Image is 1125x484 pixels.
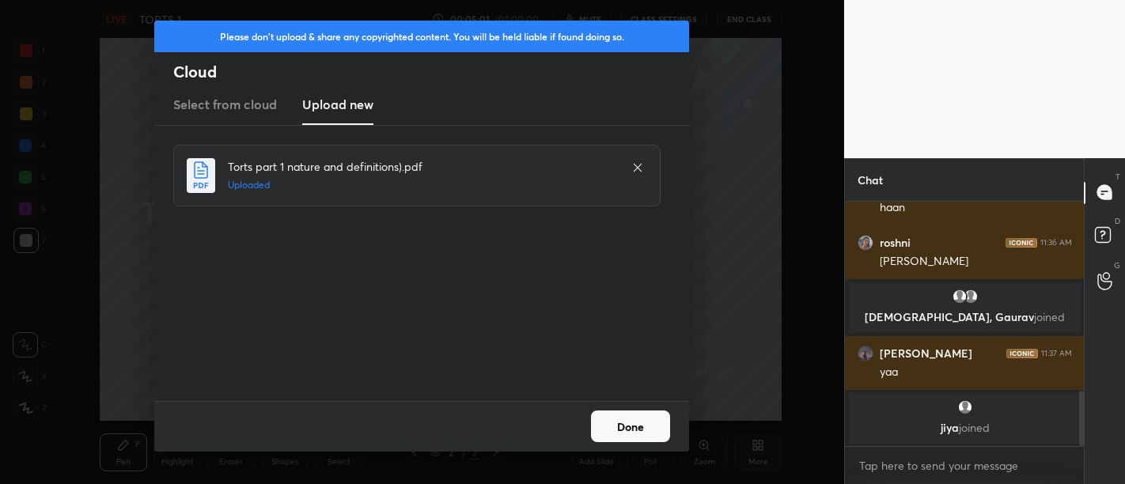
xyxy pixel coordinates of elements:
p: T [1116,171,1120,183]
p: D [1115,215,1120,227]
img: 746fb714dc044374aca43f21b94be0ea.jpg [858,346,873,361]
div: 11:37 AM [1041,349,1072,358]
div: yaa [880,365,1072,380]
h5: Uploaded [228,178,616,192]
span: joined [958,420,989,435]
h2: Cloud [173,62,689,82]
h3: Upload new [302,95,373,114]
div: 11:36 AM [1040,238,1072,248]
h4: Torts part 1 nature and definitions).pdf [228,158,616,175]
p: jiya [858,422,1071,434]
img: iconic-dark.1390631f.png [1006,238,1037,248]
img: iconic-dark.1390631f.png [1006,349,1038,358]
img: default.png [962,289,978,304]
h6: roshni [880,236,911,250]
img: 3 [858,235,873,251]
span: joined [1034,309,1065,324]
div: Please don't upload & share any copyrighted content. You will be held liable if found doing so. [154,21,689,52]
p: [DEMOGRAPHIC_DATA], Gaurav [858,311,1071,323]
p: G [1114,259,1120,271]
div: [PERSON_NAME] [880,254,1072,270]
button: Done [591,410,670,442]
div: grid [845,202,1085,447]
h6: [PERSON_NAME] [880,346,972,361]
p: Chat [845,159,896,201]
img: default.png [951,289,967,304]
div: haan [880,200,1072,216]
img: default.png [956,399,972,415]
